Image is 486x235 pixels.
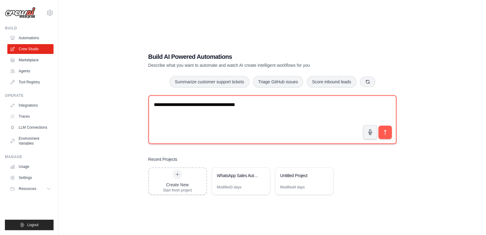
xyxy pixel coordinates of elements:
[360,77,375,87] button: Get new suggestions
[7,77,54,87] a: Tool Registry
[455,206,486,235] iframe: Chat Widget
[7,100,54,110] a: Integrations
[148,156,177,162] h3: Recent Projects
[363,125,377,139] button: Click to speak your automation idea
[217,185,242,190] div: Modified 3 days
[148,62,354,68] p: Describe what you want to automate and watch AI create intelligent workflows for you
[7,173,54,183] a: Settings
[7,123,54,132] a: LLM Connections
[163,188,192,193] div: Start fresh project
[280,172,322,179] div: Untitled Project
[5,26,54,31] div: Build
[169,76,249,88] button: Summarize customer support tickets
[5,154,54,159] div: Manage
[280,185,305,190] div: Modified 4 days
[27,222,39,227] span: Logout
[7,33,54,43] a: Automations
[5,220,54,230] button: Logout
[5,7,35,19] img: Logo
[307,76,356,88] button: Score inbound leads
[7,184,54,194] button: Resources
[148,52,354,61] h1: Build AI Powered Automations
[7,44,54,54] a: Crew Studio
[19,186,36,191] span: Resources
[5,93,54,98] div: Operate
[7,162,54,172] a: Usage
[253,76,303,88] button: Triage GitHub issues
[7,134,54,148] a: Environment Variables
[217,172,259,179] div: WhatsApp Sales Automation Pipeline
[7,112,54,121] a: Traces
[7,66,54,76] a: Agents
[7,55,54,65] a: Marketplace
[163,182,192,188] div: Create New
